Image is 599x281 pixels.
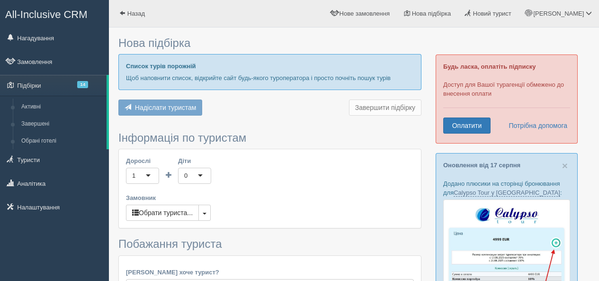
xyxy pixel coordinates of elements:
[443,118,491,134] a: Оплатити
[132,171,135,181] div: 1
[0,0,108,27] a: All-Inclusive CRM
[118,132,421,144] h3: Інформація по туристам
[562,160,568,171] span: ×
[135,104,197,111] span: Надіслати туристам
[126,205,199,221] button: Обрати туриста...
[118,100,202,116] button: Надіслати туристам
[436,54,578,144] div: Доступ для Вашої турагенції обмежено до внесення оплати
[412,10,451,17] span: Нова підбірка
[77,81,88,88] span: 14
[562,161,568,171] button: Close
[454,189,560,197] a: Calypso Tour у [GEOGRAPHIC_DATA]
[118,237,222,250] span: Побажання туриста
[126,193,414,202] label: Замовник
[340,10,390,17] span: Нове замовлення
[184,171,188,181] div: 0
[126,63,196,70] b: Список турів порожній
[5,9,88,20] span: All-Inclusive CRM
[473,10,511,17] span: Новий турист
[349,100,421,116] button: Завершити підбірку
[118,37,421,49] h3: Нова підбірка
[17,116,107,133] a: Завершені
[178,156,211,165] label: Діти
[443,162,520,169] a: Оновлення від 17 серпня
[17,99,107,116] a: Активні
[502,118,568,134] a: Потрібна допомога
[17,133,107,150] a: Обрані готелі
[533,10,584,17] span: [PERSON_NAME]
[126,73,414,82] p: Щоб наповнити список, відкрийте сайт будь-якого туроператора і просто почніть пошук турів
[127,10,145,17] span: Назад
[126,268,414,277] label: [PERSON_NAME] хоче турист?
[126,156,159,165] label: Дорослі
[443,179,570,197] p: Додано плюсики на сторінці бронювання для :
[443,63,536,70] b: Будь ласка, оплатіть підписку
